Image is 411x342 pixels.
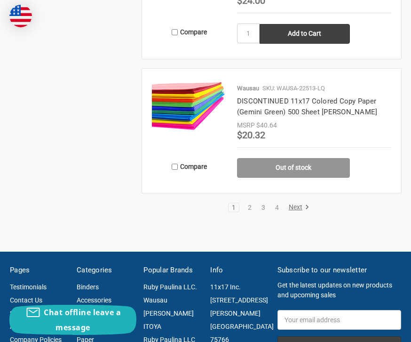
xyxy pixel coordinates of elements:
a: Next [285,203,309,212]
input: Compare [172,164,178,170]
a: Out of stock [237,158,350,178]
h5: Popular Brands [143,265,200,276]
input: Compare [172,29,178,35]
h5: Subscribe to our newsletter [277,265,401,276]
p: SKU: WAUSA-22513-LQ [262,84,325,93]
a: 2 [245,204,255,211]
a: 1 [229,204,239,211]
button: Chat offline leave a message [9,305,136,335]
label: Compare [152,24,227,40]
input: Your email address [277,310,401,330]
span: $20.32 [237,129,265,141]
p: Get the latest updates on new products and upcoming sales [277,280,401,300]
a: 3 [258,204,269,211]
p: Wausau [237,84,259,93]
span: $40.64 [256,121,277,129]
a: ITOYA [143,323,161,330]
a: 4 [272,204,282,211]
input: Add to Cart [260,24,350,44]
a: Testimonials [10,283,47,291]
a: [PERSON_NAME] [143,310,194,317]
a: 11x17 Colored Copy Paper (Gemini Green) 500 Sheet Ream [152,79,227,154]
a: Contact Us [10,296,42,304]
span: Chat offline leave a message [44,307,121,333]
img: 11x17 Colored Copy Paper (Gemini Green) 500 Sheet Ream [152,79,227,132]
a: DISCONTINUED 11x17 Colored Copy Paper (Gemini Green) 500 Sheet [PERSON_NAME] [237,97,378,116]
label: Compare [152,159,227,175]
h5: Categories [77,265,134,276]
h5: Pages [10,265,67,276]
h5: Info [210,265,267,276]
img: duty and tax information for United States [9,5,32,27]
a: Ruby Paulina LLC. [143,283,197,291]
a: Wausau [143,296,167,304]
a: Binders [77,283,99,291]
div: MSRP [237,120,255,130]
a: Accessories [77,296,111,304]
